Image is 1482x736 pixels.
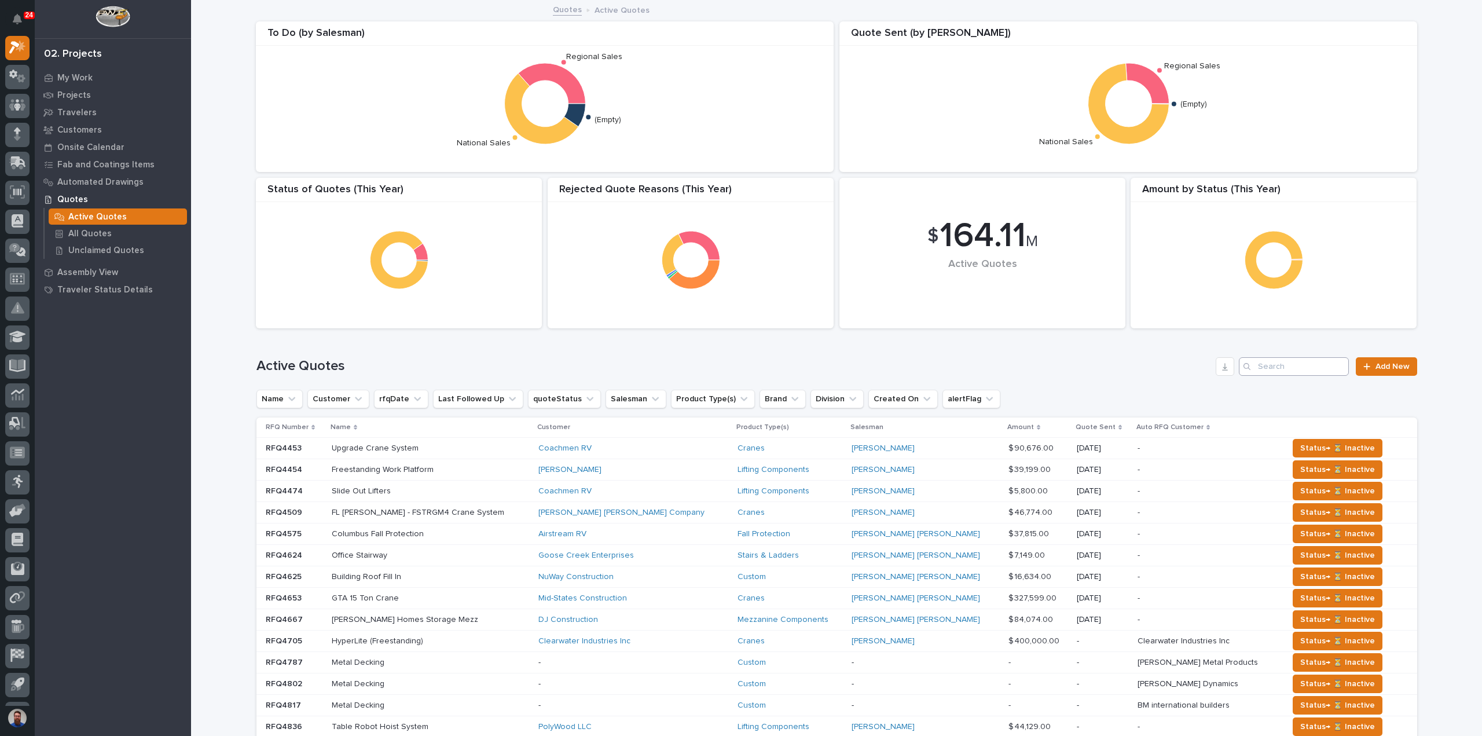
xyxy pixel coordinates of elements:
p: $ 84,074.00 [1008,613,1055,625]
tr: RFQ4453RFQ4453 Upgrade Crane SystemUpgrade Crane System Coachmen RV Cranes [PERSON_NAME] $ 90,676... [256,438,1417,459]
p: - [1077,636,1128,646]
p: 24 [25,11,33,19]
p: FL [PERSON_NAME] - FSTRGM4 Crane System [332,506,507,518]
div: Status of Quotes (This Year) [256,184,542,203]
tr: RFQ4653RFQ4653 GTA 15 Ton CraneGTA 15 Ton Crane Mid-States Construction Cranes [PERSON_NAME] [PER... [256,588,1417,609]
p: GTA 15 Ton Crane [332,591,401,603]
p: Fab and Coatings Items [57,160,155,170]
div: Search [1239,357,1349,376]
button: Status→ ⏳ Inactive [1293,675,1382,693]
p: - [1138,720,1142,732]
a: [PERSON_NAME] [852,508,915,518]
p: $ 44,129.00 [1008,720,1053,732]
span: Status→ ⏳ Inactive [1300,484,1375,498]
button: Status→ ⏳ Inactive [1293,696,1382,715]
text: (Empty) [1180,101,1207,109]
a: [PERSON_NAME] [PERSON_NAME] [852,529,980,539]
button: users-avatar [5,706,30,730]
a: Onsite Calendar [35,138,191,156]
p: Salesman [850,421,883,434]
a: [PERSON_NAME] [PERSON_NAME] Company [538,508,705,518]
span: M [1026,234,1038,249]
a: [PERSON_NAME] [PERSON_NAME] [852,615,980,625]
span: Status→ ⏳ Inactive [1300,463,1375,477]
p: RFQ4575 [266,527,304,539]
p: $ 46,774.00 [1008,506,1055,518]
a: Cranes [738,636,765,646]
a: Stairs & Ladders [738,551,799,561]
p: Unclaimed Quotes [68,246,144,256]
button: Product Type(s) [671,390,755,408]
text: National Sales [457,140,511,148]
p: Auto RFQ Customer [1136,421,1204,434]
p: RFQ4474 [266,484,305,496]
tr: RFQ4667RFQ4667 [PERSON_NAME] Homes Storage Mezz[PERSON_NAME] Homes Storage Mezz DJ Construction M... [256,609,1417,631]
p: $ 90,676.00 [1008,441,1056,453]
a: Customers [35,121,191,138]
button: Status→ ⏳ Inactive [1293,546,1382,565]
a: Automated Drawings [35,173,191,191]
p: - [1138,591,1142,603]
button: Status→ ⏳ Inactive [1293,610,1382,629]
span: Status→ ⏳ Inactive [1300,527,1375,541]
button: Status→ ⏳ Inactive [1293,439,1382,457]
p: Customer [537,421,570,434]
span: Status→ ⏳ Inactive [1300,634,1375,648]
p: Clearwater Industries Inc [1138,634,1232,646]
p: Active Quotes [595,3,650,16]
p: $ 37,815.00 [1008,527,1051,539]
p: [DATE] [1077,615,1128,625]
p: RFQ4802 [266,677,305,689]
p: RFQ4836 [266,720,305,732]
p: - [1008,677,1013,689]
p: - [1077,701,1128,711]
p: $ 7,149.00 [1008,548,1047,561]
span: Status→ ⏳ Inactive [1300,613,1375,627]
a: [PERSON_NAME] [852,636,915,646]
a: Lifting Components [738,486,809,496]
a: NuWay Construction [538,572,614,582]
a: Traveler Status Details [35,281,191,298]
p: [DATE] [1077,551,1128,561]
a: [PERSON_NAME] [852,444,915,453]
a: PolyWood LLC [538,722,592,732]
span: Status→ ⏳ Inactive [1300,548,1375,562]
p: - [1077,722,1128,732]
p: [DATE] [1077,572,1128,582]
button: Status→ ⏳ Inactive [1293,589,1382,607]
p: Traveler Status Details [57,285,153,295]
a: Quotes [553,2,582,16]
p: [DATE] [1077,465,1128,475]
p: - [852,658,999,668]
span: Status→ ⏳ Inactive [1300,506,1375,519]
tr: RFQ4817RFQ4817 Metal DeckingMetal Decking -Custom --- -BM international buildersBM international ... [256,695,1417,716]
p: RFQ4667 [266,613,305,625]
h1: Active Quotes [256,358,1212,375]
a: [PERSON_NAME] [538,465,601,475]
p: [DATE] [1077,594,1128,603]
button: Last Followed Up [433,390,523,408]
p: My Work [57,73,93,83]
p: Automated Drawings [57,177,144,188]
tr: RFQ4575RFQ4575 Columbus Fall ProtectionColumbus Fall Protection Airstream RV Fall Protection [PER... [256,523,1417,545]
button: Status→ ⏳ Inactive [1293,567,1382,586]
a: Active Quotes [45,208,191,225]
button: Status→ ⏳ Inactive [1293,503,1382,522]
p: RFQ4787 [266,656,305,668]
p: - [538,679,729,689]
tr: RFQ4454RFQ4454 Freestanding Work PlatformFreestanding Work Platform [PERSON_NAME] Lifting Compone... [256,459,1417,481]
button: alertFlag [942,390,1000,408]
a: Fall Protection [738,529,790,539]
p: Amount [1007,421,1034,434]
button: Status→ ⏳ Inactive [1293,717,1382,736]
p: Onsite Calendar [57,142,124,153]
a: Cranes [738,594,765,603]
div: Amount by Status (This Year) [1131,184,1417,203]
text: National Sales [1039,138,1093,147]
a: [PERSON_NAME] [PERSON_NAME] [852,594,980,603]
p: [DATE] [1077,529,1128,539]
p: - [1138,506,1142,518]
tr: RFQ4624RFQ4624 Office StairwayOffice Stairway Goose Creek Enterprises Stairs & Ladders [PERSON_NA... [256,545,1417,566]
div: Active Quotes [859,258,1106,295]
p: Metal Decking [332,677,387,689]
